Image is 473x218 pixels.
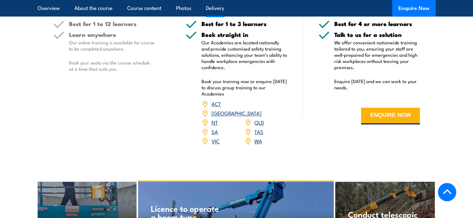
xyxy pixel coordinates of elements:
button: ENQUIRE NOW [361,108,420,124]
p: Our Academies are located nationally and provide customised safety training solutions, enhancing ... [202,39,287,70]
a: QLD [254,118,264,126]
p: Book your seats via the course schedule at a time that suits you. [69,60,155,72]
a: ACT [211,100,221,107]
p: Book your training now or enquire [DATE] to discuss group training to our Academies [202,78,287,97]
a: SA [211,128,218,135]
a: VIC [211,137,220,145]
h5: Best for 1 to 3 learners [202,21,287,27]
h5: Learn anywhere [69,32,155,38]
h5: Talk to us for a solution [334,32,420,38]
p: Our online training is available for course to be completed anywhere. [69,39,155,52]
h5: Best for 4 or more learners [334,21,420,27]
a: TAS [254,128,263,135]
p: Enquire [DATE] and we can work to your needs. [334,78,420,91]
p: We offer convenient nationwide training tailored to you, ensuring your staff are well-prepared fo... [334,39,420,70]
a: NT [211,118,218,126]
a: [GEOGRAPHIC_DATA] [211,109,262,117]
h5: Best for 1 to 12 learners [69,21,155,27]
a: WA [254,137,262,145]
h5: Book straight in [202,32,287,38]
